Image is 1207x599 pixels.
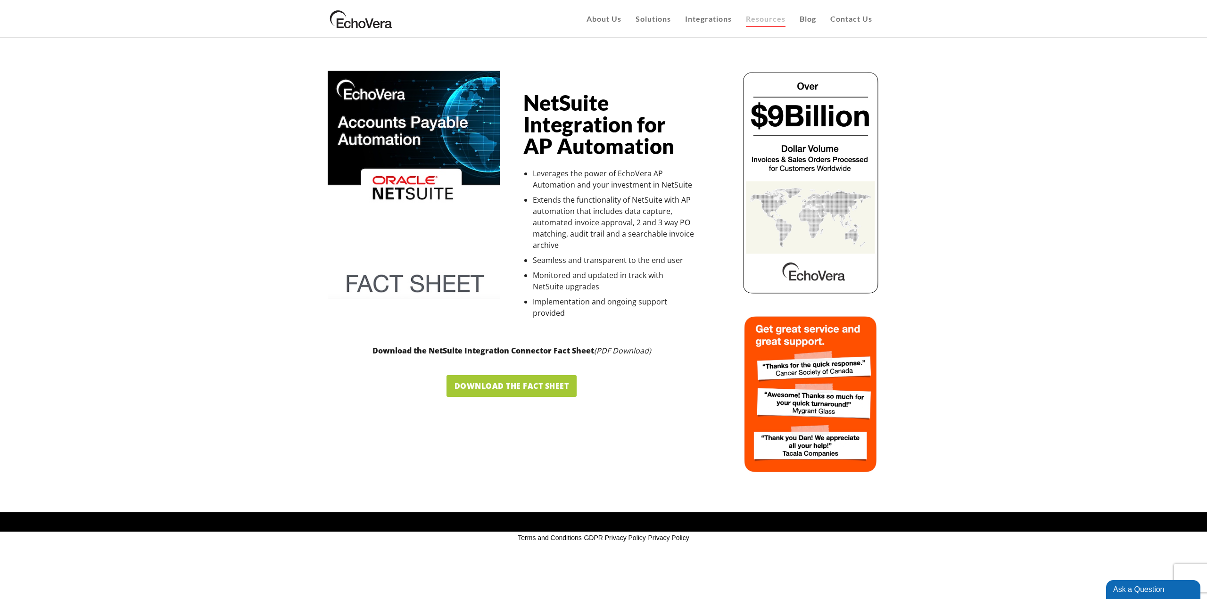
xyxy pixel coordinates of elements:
span: Download the Fact Sheet [455,381,569,391]
a: GDPR Privacy Policy [584,534,645,542]
span: - [582,534,584,542]
span: Solutions [636,14,671,23]
img: accounts payable automation for netsuite [328,71,500,299]
span: Resources [746,14,785,23]
li: Leverages the power of EchoVera AP Automation and your investment in NetSuite [533,168,695,190]
a: Download the Fact Sheet [446,375,577,397]
li: Seamless and transparent to the end user [533,254,695,266]
span: Contact Us [830,14,872,23]
img: EchoVera [328,7,395,31]
span: Integrations [685,14,732,23]
iframe: chat widget [1106,578,1202,599]
li: Monitored and updated in track with NetSuite upgrades [533,270,695,292]
img: echovera intelligent ocr sales order automation [742,313,880,475]
a: Privacy Policy [648,534,689,542]
li: Implementation and ongoing support provided [533,296,695,319]
strong: Download the NetSuite Integration Connector Fact Sheet [372,345,594,356]
img: echovera dollar volume [742,71,880,295]
h1: NetSuite Integration for AP Automation [523,92,695,157]
em: (PDF Download) [594,345,651,356]
span: - [646,534,648,542]
span: About Us [587,14,621,23]
li: Extends the functionality of NetSuite with AP automation that includes data capture, automated in... [533,194,695,251]
a: Terms and Conditions [518,534,581,542]
span: Blog [800,14,816,23]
